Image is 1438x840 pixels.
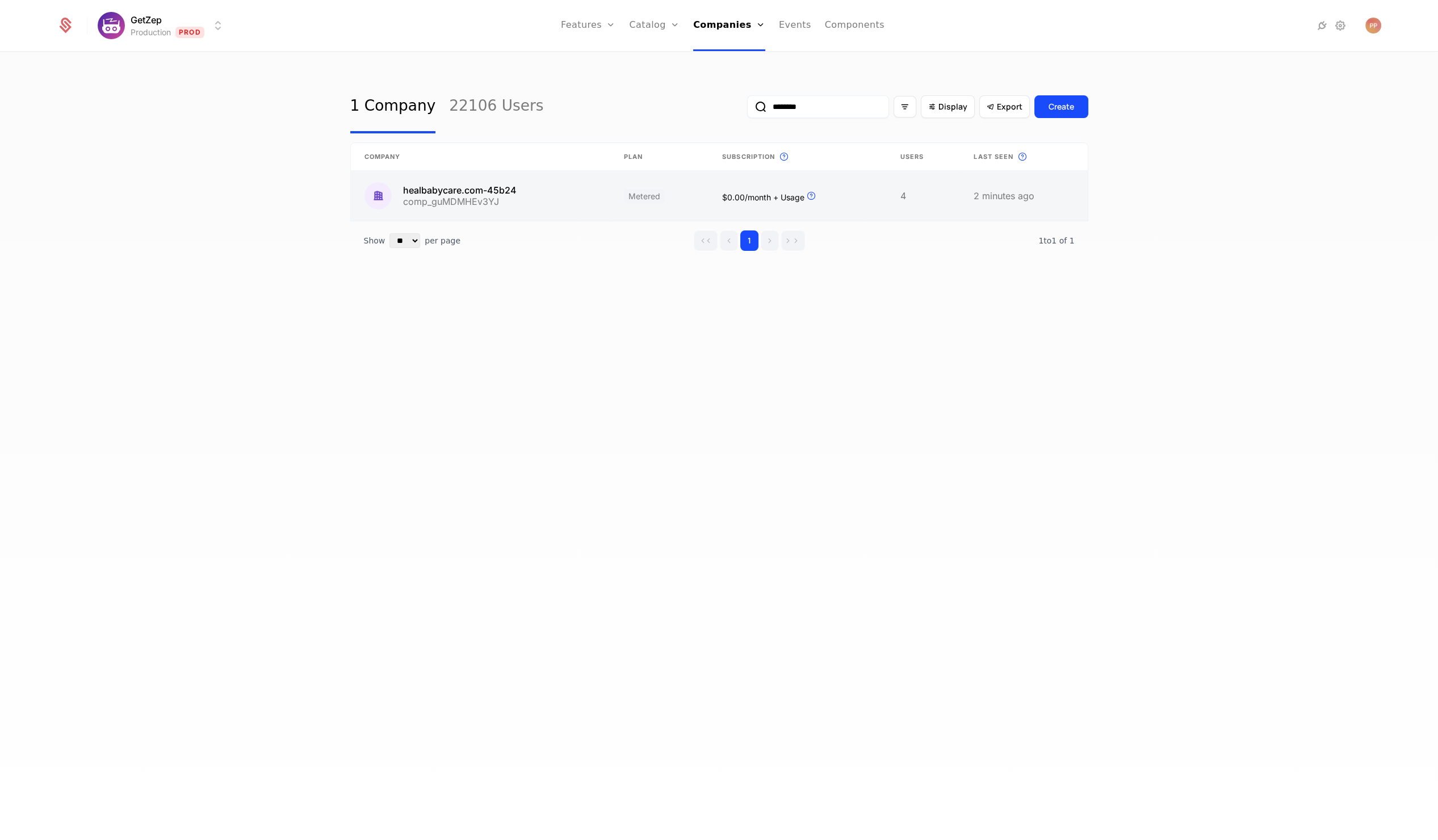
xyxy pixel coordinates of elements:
[364,235,385,246] span: Show
[350,221,1088,260] div: Table pagination
[740,230,758,251] button: Go to page 1
[350,80,436,133] a: 1 Company
[1365,18,1381,33] button: Open user button
[98,12,125,39] img: GetZep
[131,13,162,27] span: GetZep
[1038,236,1069,245] span: 1 to 1 of
[887,143,960,171] th: Users
[1049,101,1074,112] div: Create
[351,143,610,171] th: Company
[175,27,204,38] span: Prod
[610,143,709,171] th: Plan
[979,95,1030,118] button: Export
[938,101,967,112] span: Display
[1334,19,1347,32] a: Settings
[720,230,738,251] button: Go to previous page
[425,235,460,246] span: per page
[449,80,543,133] a: 22106 Users
[131,27,171,38] div: Production
[694,230,718,251] button: Go to first page
[1034,95,1088,118] button: Create
[997,101,1022,112] span: Export
[1365,18,1381,33] img: Paul Paliychuk
[921,95,975,118] button: Display
[974,152,1013,162] span: Last seen
[761,230,779,251] button: Go to next page
[101,13,225,38] button: Select environment
[1315,19,1329,32] a: Integrations
[389,233,420,248] select: Select page size
[722,152,775,162] span: Subscription
[894,96,916,117] button: Filter options
[694,230,805,251] div: Page navigation
[781,230,805,251] button: Go to last page
[1038,236,1074,245] span: 1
